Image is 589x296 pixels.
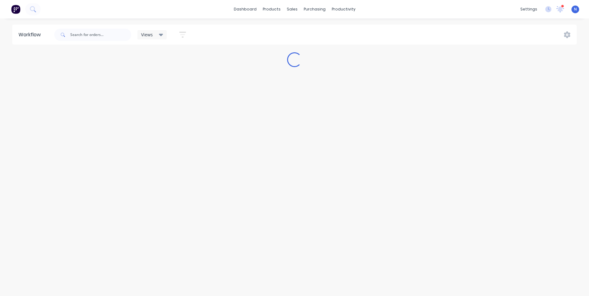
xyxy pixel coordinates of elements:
input: Search for orders... [70,29,131,41]
div: settings [517,5,540,14]
div: products [260,5,284,14]
div: sales [284,5,301,14]
a: dashboard [231,5,260,14]
div: Workflow [18,31,44,38]
span: N [574,6,577,12]
div: purchasing [301,5,329,14]
img: Factory [11,5,20,14]
div: productivity [329,5,359,14]
span: Views [141,31,153,38]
